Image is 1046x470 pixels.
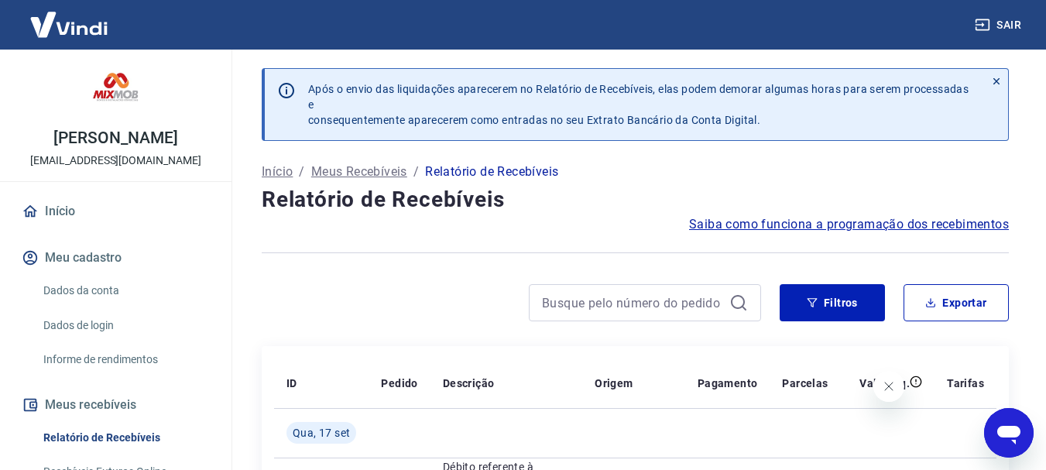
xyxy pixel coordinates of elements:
a: Relatório de Recebíveis [37,422,213,454]
button: Exportar [904,284,1009,321]
p: Relatório de Recebíveis [425,163,558,181]
button: Sair [972,11,1027,39]
a: Dados da conta [37,275,213,307]
p: ID [286,376,297,391]
button: Meu cadastro [19,241,213,275]
a: Informe de rendimentos [37,344,213,376]
p: Pagamento [698,376,758,391]
button: Meus recebíveis [19,388,213,422]
p: Após o envio das liquidações aparecerem no Relatório de Recebíveis, elas podem demorar algumas ho... [308,81,972,128]
iframe: Fechar mensagem [873,371,904,402]
p: Valor Líq. [859,376,910,391]
img: 4fd20830-8c35-44d4-bc2a-665962556603.jpeg [85,62,147,124]
a: Meus Recebíveis [311,163,407,181]
a: Saiba como funciona a programação dos recebimentos [689,215,1009,234]
p: Pedido [381,376,417,391]
p: Descrição [443,376,495,391]
a: Início [19,194,213,228]
p: [PERSON_NAME] [53,130,177,146]
input: Busque pelo número do pedido [542,291,723,314]
img: Vindi [19,1,119,48]
p: [EMAIL_ADDRESS][DOMAIN_NAME] [30,153,201,169]
a: Dados de login [37,310,213,341]
p: / [299,163,304,181]
span: Qua, 17 set [293,425,350,441]
iframe: Botão para abrir a janela de mensagens [984,408,1034,458]
p: Parcelas [782,376,828,391]
h4: Relatório de Recebíveis [262,184,1009,215]
a: Início [262,163,293,181]
button: Filtros [780,284,885,321]
p: Origem [595,376,633,391]
span: Olá! Precisa de ajuda? [9,11,130,23]
p: / [413,163,419,181]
